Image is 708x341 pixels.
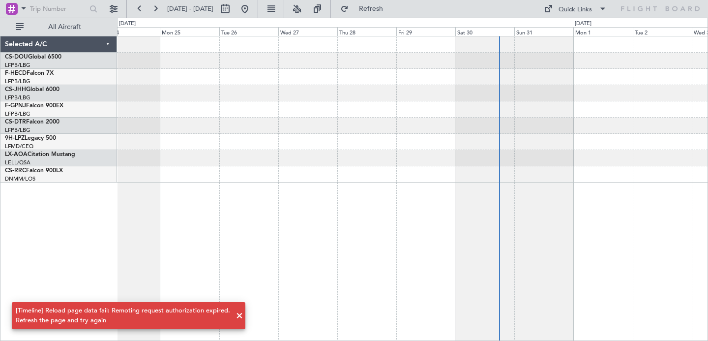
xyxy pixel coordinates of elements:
[5,168,26,174] span: CS-RRC
[16,306,231,325] div: [Timeline] Reload page data fail: Remoting request authorization expired. Refresh the page and tr...
[278,27,337,36] div: Wed 27
[5,159,30,166] a: LELL/QSA
[5,103,63,109] a: F-GPNJFalcon 900EX
[5,54,28,60] span: CS-DOU
[30,1,87,16] input: Trip Number
[5,126,30,134] a: LFPB/LBG
[11,19,107,35] button: All Aircraft
[5,70,54,76] a: F-HECDFalcon 7X
[5,94,30,101] a: LFPB/LBG
[351,5,392,12] span: Refresh
[26,24,104,31] span: All Aircraft
[5,143,33,150] a: LFMD/CEQ
[5,152,28,157] span: LX-AOA
[539,1,612,17] button: Quick Links
[160,27,219,36] div: Mon 25
[5,70,27,76] span: F-HECD
[119,20,136,28] div: [DATE]
[5,119,59,125] a: CS-DTRFalcon 2000
[5,62,30,69] a: LFPB/LBG
[5,103,26,109] span: F-GPNJ
[5,135,56,141] a: 9H-LPZLegacy 500
[5,175,35,183] a: DNMM/LOS
[5,54,61,60] a: CS-DOUGlobal 6500
[514,27,573,36] div: Sun 31
[337,27,396,36] div: Thu 28
[5,168,63,174] a: CS-RRCFalcon 900LX
[167,4,213,13] span: [DATE] - [DATE]
[573,27,632,36] div: Mon 1
[575,20,591,28] div: [DATE]
[633,27,692,36] div: Tue 2
[101,27,160,36] div: Sun 24
[5,78,30,85] a: LFPB/LBG
[5,152,75,157] a: LX-AOACitation Mustang
[219,27,278,36] div: Tue 26
[5,135,25,141] span: 9H-LPZ
[5,110,30,118] a: LFPB/LBG
[5,87,26,93] span: CS-JHH
[559,5,592,15] div: Quick Links
[5,87,59,93] a: CS-JHHGlobal 6000
[455,27,514,36] div: Sat 30
[5,119,26,125] span: CS-DTR
[336,1,395,17] button: Refresh
[396,27,455,36] div: Fri 29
